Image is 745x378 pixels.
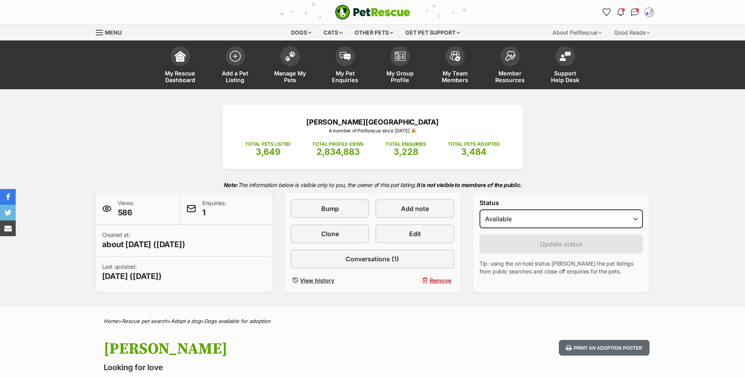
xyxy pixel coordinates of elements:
span: Edit [409,229,421,239]
a: PetRescue [335,5,410,20]
p: Enquiries: [202,199,226,218]
img: manage-my-pets-icon-02211641906a0b7f246fdf0571729dbe1e7629f14944591b6c1af311fb30b64b.svg [285,51,296,61]
a: My Group Profile [373,42,428,89]
a: Favourites [600,6,613,18]
a: Edit [375,224,454,243]
span: Member Resources [492,70,528,83]
img: pet-enquiries-icon-7e3ad2cf08bfb03b45e93fb7055b45f3efa6380592205ae92323e6603595dc1f.svg [340,52,351,61]
a: Menu [96,25,127,39]
p: TOTAL PETS LISTED [245,141,291,148]
span: Manage My Pets [273,70,308,83]
a: Support Help Desk [538,42,593,89]
span: Remove [430,276,451,284]
span: Bump [321,204,339,213]
span: Conversations (1) [346,254,399,264]
span: [DATE] ([DATE]) [102,271,162,282]
span: about [DATE] ([DATE]) [102,239,185,250]
h1: [PERSON_NAME] [104,340,436,358]
span: My Team Members [437,70,473,83]
span: My Rescue Dashboard [163,70,198,83]
a: My Pet Enquiries [318,42,373,89]
span: My Pet Enquiries [328,70,363,83]
span: 3,649 [256,147,280,157]
a: Add a Pet Listing [208,42,263,89]
span: View history [300,276,334,284]
span: Update status [540,239,583,249]
label: Status [480,199,643,206]
img: add-pet-listing-icon-0afa8454b4691262ce3f59096e99ab1cd57d4a30225e0717b998d2c9b9846f56.svg [230,51,241,62]
a: Rescue pet search [122,318,167,324]
p: Created at: [102,231,185,250]
span: Clone [321,229,339,239]
a: My Team Members [428,42,483,89]
button: Update status [480,235,643,253]
button: Remove [375,275,454,286]
p: TOTAL ENQUIRIES [385,141,426,148]
a: Member Resources [483,42,538,89]
div: > > > [84,318,661,324]
p: The information below is visible only to you, the owner of this pet listing. [96,177,650,193]
img: chat-41dd97257d64d25036548639549fe6c8038ab92f7586957e7f3b1b290dea8141.svg [631,8,639,16]
span: Support Help Desk [547,70,583,83]
img: member-resources-icon-8e73f808a243e03378d46382f2149f9095a855e16c252ad45f914b54edf8863c.svg [505,51,516,61]
a: Adopt a dog [171,318,201,324]
p: Looking for love [104,362,436,373]
span: 2,834,883 [317,147,360,157]
span: 3,484 [461,147,487,157]
span: My Group Profile [383,70,418,83]
p: TOTAL PETS ADOPTED [448,141,500,148]
span: Menu [105,29,122,36]
p: Views: [118,199,134,218]
strong: Note: [223,182,238,188]
a: Clone [291,224,369,243]
div: Good Reads [609,25,655,40]
button: Notifications [615,6,627,18]
img: group-profile-icon-3fa3cf56718a62981997c0bc7e787c4b2cf8bcc04b72c1350f741eb67cf2f40e.svg [395,51,406,61]
p: Last updated: [102,263,162,282]
a: My Rescue Dashboard [153,42,208,89]
a: View history [291,275,369,286]
p: TOTAL PROFILE VIEWS [312,141,364,148]
span: Add a Pet Listing [218,70,253,83]
a: Conversations (1) [291,250,454,268]
img: dashboard-icon-eb2f2d2d3e046f16d808141f083e7271f6b2e854fb5c12c21221c1fb7104beca.svg [175,51,186,62]
a: Home [104,318,118,324]
span: 1 [202,207,226,218]
img: team-members-icon-5396bd8760b3fe7c0b43da4ab00e1e3bb1a5d9ba89233759b79545d2d3fc5d0d.svg [450,51,461,61]
a: Manage My Pets [263,42,318,89]
a: Bump [291,199,369,218]
img: notifications-46538b983faf8c2785f20acdc204bb7945ddae34d4c08c2a6579f10ce5e182be.svg [617,8,624,16]
div: About PetRescue [547,25,607,40]
button: Print an adoption poster [559,340,649,356]
a: Add note [375,199,454,218]
button: My account [643,6,655,18]
img: logo-e224e6f780fb5917bec1dbf3a21bbac754714ae5b6737aabdf751b685950b380.svg [335,5,410,20]
p: [PERSON_NAME][GEOGRAPHIC_DATA] [234,117,511,127]
a: Dogs available for adoption [204,318,271,324]
a: Conversations [629,6,641,18]
p: Tip: using the on hold status [PERSON_NAME] the pet listings from public searches and close off e... [480,260,643,275]
ul: Account quick links [600,6,655,18]
span: 3,228 [394,147,418,157]
div: Dogs [286,25,317,40]
div: Get pet support [400,25,465,40]
img: Shelter Staff profile pic [645,8,653,16]
p: A member of PetRescue since [DATE] 🎉 [234,127,511,134]
strong: It is not visible to members of the public. [416,182,522,188]
span: 586 [118,207,134,218]
img: help-desk-icon-fdf02630f3aa405de69fd3d07c3f3aa587a6932b1a1747fa1d2bba05be0121f9.svg [560,51,571,61]
div: Cats [318,25,348,40]
div: Other pets [349,25,399,40]
span: Add note [401,204,429,213]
